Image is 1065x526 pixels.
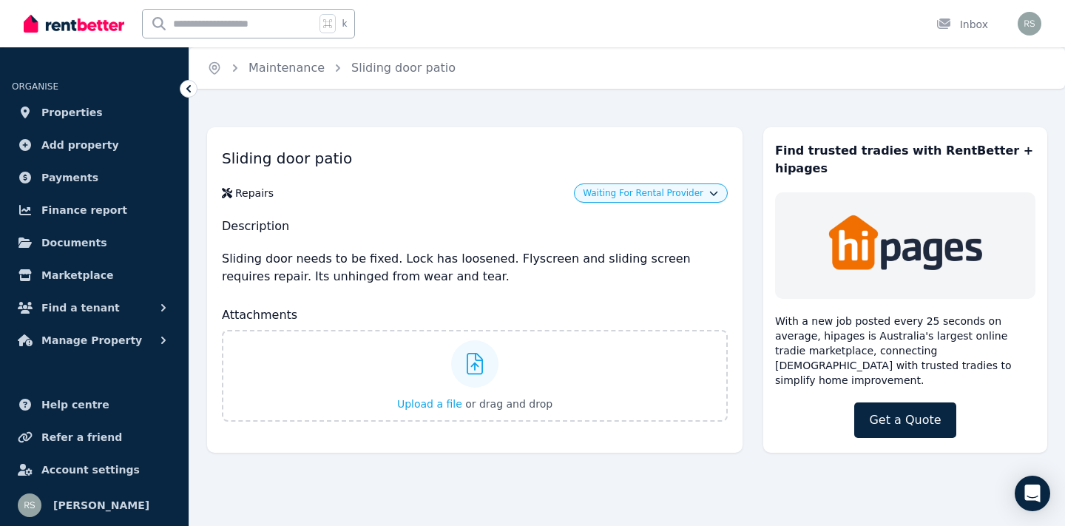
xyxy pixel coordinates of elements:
a: Refer a friend [12,422,177,452]
span: [PERSON_NAME] [53,496,149,514]
span: k [342,18,347,30]
span: Find a tenant [41,299,120,317]
span: or drag and drop [465,398,552,410]
span: ORGANISE [12,81,58,92]
span: Marketplace [41,266,113,284]
button: Manage Property [12,326,177,355]
a: Maintenance [248,61,325,75]
a: Help centre [12,390,177,419]
a: Marketplace [12,260,177,290]
button: Upload a file or drag and drop [397,397,552,411]
span: Help centre [41,396,109,414]
span: Add property [41,136,119,154]
div: Inbox [936,17,988,32]
a: Finance report [12,195,177,225]
a: Add property [12,130,177,160]
p: With a new job posted every 25 seconds on average, hipages is Australia's largest online tradie m... [775,314,1035,388]
div: Repairs [235,186,274,200]
span: Waiting For Rental Provider [583,187,703,199]
a: Account settings [12,455,177,485]
span: Upload a file [397,398,462,410]
span: Manage Property [41,331,142,349]
div: Open Intercom Messenger [1015,476,1050,511]
img: Rachel Sutton [18,493,41,517]
img: Rachel Sutton [1018,12,1041,36]
h2: Attachments [222,306,728,324]
h1: Sliding door patio [222,142,728,175]
span: Documents [41,234,107,252]
p: Sliding door needs to be fixed. Lock has loosened. Flyscreen and sliding screen requires repair. ... [222,244,728,291]
h2: Description [222,218,728,235]
span: Properties [41,104,103,121]
span: Finance report [41,201,127,219]
img: RentBetter [24,13,124,35]
span: Payments [41,169,98,186]
a: Get a Quote [854,402,956,438]
button: Waiting For Rental Provider [583,187,718,199]
nav: Breadcrumb [189,47,473,89]
h3: Find trusted tradies with RentBetter + hipages [775,142,1035,178]
a: Payments [12,163,177,192]
span: Account settings [41,461,140,479]
a: Properties [12,98,177,127]
a: Sliding door patio [351,61,456,75]
span: Refer a friend [41,428,122,446]
a: Documents [12,228,177,257]
button: Find a tenant [12,293,177,323]
img: Trades & Maintenance [827,206,983,280]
